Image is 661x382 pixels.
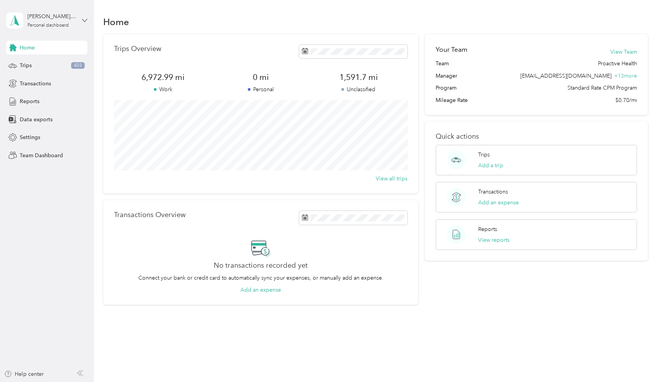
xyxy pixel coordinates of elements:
span: Home [20,44,35,52]
span: $0.70/mi [615,96,637,104]
span: Manager [436,72,457,80]
iframe: Everlance-gr Chat Button Frame [618,339,661,382]
button: View all trips [376,175,407,183]
span: Settings [20,133,40,141]
p: Work [114,85,212,93]
span: Trips [20,61,32,70]
p: Transactions Overview [114,211,186,219]
span: + 13 more [614,73,637,79]
button: View Team [610,48,637,56]
h2: Your Team [436,45,467,54]
span: 0 mi [212,72,310,83]
span: Team Dashboard [20,151,63,160]
p: Trips [478,151,490,159]
button: Add an expense [240,286,281,294]
span: Transactions [20,80,51,88]
button: Help center [4,370,44,378]
p: Personal [212,85,310,93]
p: Reports [478,225,497,233]
span: 1,591.7 mi [310,72,407,83]
h1: Home [103,18,129,26]
span: [EMAIL_ADDRESS][DOMAIN_NAME] [520,73,612,79]
div: Personal dashboard [27,23,69,28]
p: Unclassified [310,85,407,93]
p: Transactions [478,188,508,196]
span: Proactive Health [598,59,637,68]
span: Team [436,59,449,68]
span: 6,972.99 mi [114,72,212,83]
p: Quick actions [436,132,637,141]
button: View reports [478,236,509,244]
p: Connect your bank or credit card to automatically sync your expenses, or manually add an expense. [138,274,383,282]
button: Add an expense [478,199,519,207]
button: Add a trip [478,161,503,170]
span: 403 [71,62,85,69]
span: Mileage Rate [436,96,468,104]
h2: No transactions recorded yet [214,261,308,270]
span: Data exports [20,115,53,124]
span: Program [436,84,457,92]
span: Standard Rate CPM Program [567,84,637,92]
span: Reports [20,97,39,105]
p: Trips Overview [114,45,161,53]
div: [PERSON_NAME][EMAIL_ADDRESS][PERSON_NAME][DOMAIN_NAME] [27,12,76,20]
